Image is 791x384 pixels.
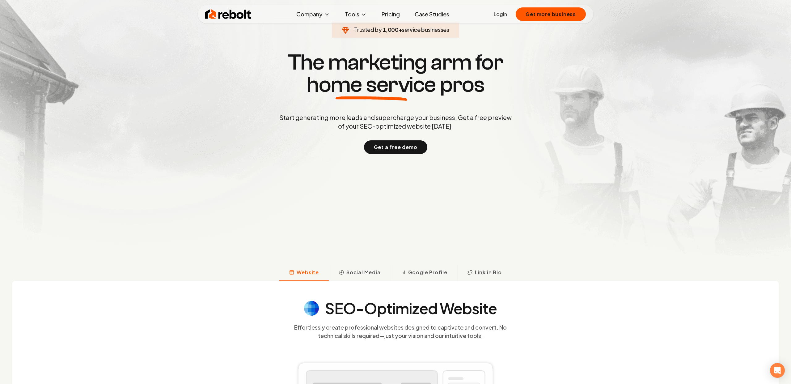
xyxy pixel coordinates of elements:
img: Rebolt Logo [205,8,252,20]
button: Website [279,265,329,281]
span: Trusted by [354,26,382,33]
span: + [399,26,402,33]
span: service businesses [402,26,449,33]
a: Login [494,11,507,18]
button: Company [291,8,335,20]
span: Link in Bio [475,269,502,276]
h1: The marketing arm for pros [247,51,544,96]
button: Get a free demo [364,140,427,154]
button: Link in Bio [457,265,512,281]
button: Social Media [329,265,391,281]
p: Start generating more leads and supercharge your business. Get a free preview of your SEO-optimiz... [278,113,513,130]
button: Tools [340,8,372,20]
span: home service [307,74,436,96]
button: Google Profile [391,265,457,281]
h4: SEO-Optimized Website [325,301,497,316]
span: Google Profile [408,269,447,276]
a: Pricing [377,8,405,20]
span: Website [297,269,319,276]
a: Case Studies [410,8,454,20]
button: Get more business [516,7,586,21]
div: Open Intercom Messenger [770,363,785,378]
span: Social Media [346,269,381,276]
span: 1,000 [383,25,398,34]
